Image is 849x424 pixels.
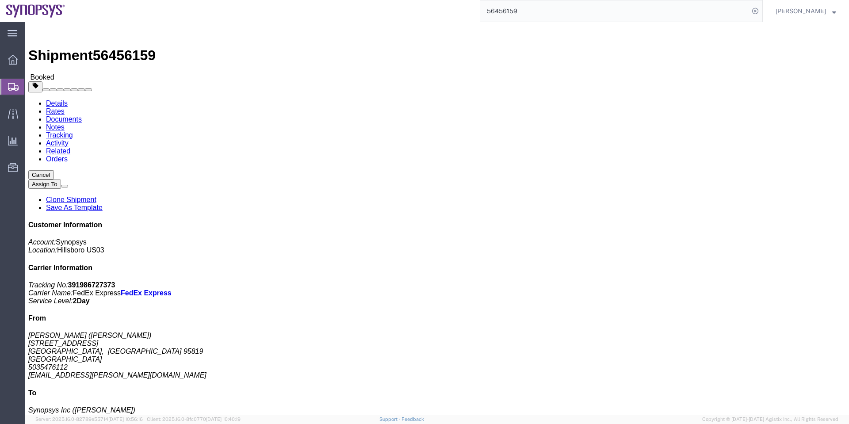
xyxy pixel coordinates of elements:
img: logo [6,4,65,18]
span: Jonathan Oren [776,6,826,16]
iframe: FS Legacy Container [25,22,849,415]
a: Support [379,416,402,422]
span: Client: 2025.16.0-8fc0770 [147,416,241,422]
a: Feedback [402,416,424,422]
span: Server: 2025.16.0-82789e55714 [35,416,143,422]
button: [PERSON_NAME] [775,6,837,16]
span: Copyright © [DATE]-[DATE] Agistix Inc., All Rights Reserved [702,416,838,423]
input: Search for shipment number, reference number [480,0,749,22]
span: [DATE] 10:56:16 [108,416,143,422]
span: [DATE] 10:40:19 [206,416,241,422]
